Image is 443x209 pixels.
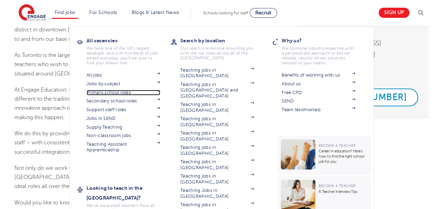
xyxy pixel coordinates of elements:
a: Sign up [379,8,409,18]
a: Teaching jobs in [GEOGRAPHIC_DATA] [180,116,254,128]
a: Free CPD [282,90,355,95]
a: Find jobs [55,10,75,15]
p: Not only do we work with some of the most talented teachers in placements in and around [GEOGRAPH... [14,164,287,191]
p: We do this by providing all of our teaching staff – whether they are teachers, teaching assistant... [14,129,287,157]
a: Secondary school roles [86,98,160,104]
a: Benefits of working with us [282,72,355,78]
a: Teaching jobs in [GEOGRAPHIC_DATA] [180,67,254,79]
p: 6 Teacher Interview Tips [319,189,367,194]
a: Teaching jobs in [GEOGRAPHIC_DATA] [180,102,254,113]
a: Teaching jobs in [GEOGRAPHIC_DATA] [180,130,254,142]
span: Recruit [255,10,271,15]
h3: All vacancies [86,36,171,45]
h3: Looking to teach in the [GEOGRAPHIC_DATA]? [86,183,171,203]
span: Schools looking for staff [203,10,248,15]
img: Engage Education [19,4,46,22]
a: For Schools [89,10,117,15]
p: Career in education? Here’s how to find the right school job for you [319,149,367,164]
a: Non-classroom jobs [86,133,160,138]
a: Teaching jobs in [GEOGRAPHIC_DATA] [180,159,254,171]
span: Become a Teacher [319,144,355,147]
a: Teaching jobs in [GEOGRAPHIC_DATA] [180,145,254,156]
p: At Engage Education, we pride ourselves on being a progressive company that offers something a li... [14,85,287,122]
a: Teaching Jobs in [GEOGRAPHIC_DATA] [180,188,254,199]
h3: Search by location [180,36,264,45]
a: Primary school roles [86,90,160,95]
p: We have one of the UK's largest database. and with hundreds of jobs added everyday. you'll be sur... [86,46,160,65]
a: Recruit [250,8,277,18]
a: Team testimonials [282,107,355,113]
a: Why us?We combine industry expertise with a personalised approach to deliver reliable, results-dr... [282,36,366,65]
span: Become a Teacher [319,184,355,188]
a: Teaching jobs in [GEOGRAPHIC_DATA] [180,173,254,185]
p: We combine industry expertise with a personalised approach to deliver reliable, results-driven so... [282,46,355,65]
a: Search by locationOur reach is extensive providing you with the top roles across all of the [GEOG... [180,36,264,60]
a: All vacanciesWe have one of the UK's largest database. and with hundreds of jobs added everyday. ... [86,36,171,65]
a: Supply Teaching [86,124,160,130]
a: Become a TeacherCareer in education? Here’s how to find the right school job for you [277,136,373,175]
h3: Why us? [282,36,366,45]
p: Our Engage Education Canada office is located in [GEOGRAPHIC_DATA] in the very heart of the finan... [14,16,287,44]
a: Support staff roles [86,107,160,113]
a: Teaching jobs in [GEOGRAPHIC_DATA] and [GEOGRAPHIC_DATA] [180,82,254,99]
p: As Toronto is the largest city in [GEOGRAPHIC_DATA], there are ample positions available for tale... [14,51,287,78]
a: About us [282,81,355,87]
a: All jobs [86,72,160,78]
a: Jobs by subject [86,81,160,87]
p: Our reach is extensive providing you with the top roles across all of the [GEOGRAPHIC_DATA] [180,46,254,60]
a: SEND [282,98,355,104]
a: Blogs & Latest News [132,10,179,15]
a: Jobs in SEND [86,116,160,121]
a: Teaching Assistant Apprenticeship [86,142,160,153]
